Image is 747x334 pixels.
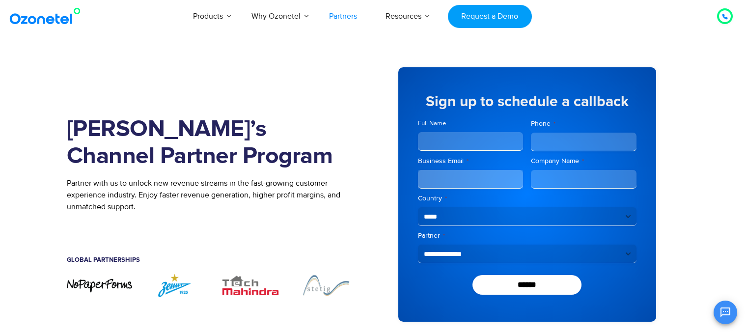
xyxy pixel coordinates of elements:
[67,278,133,293] div: 1 / 7
[714,301,737,324] button: Open chat
[67,257,359,263] h5: Global Partnerships
[67,273,359,297] div: Image Carousel
[67,116,359,170] h1: [PERSON_NAME]’s Channel Partner Program
[531,119,636,129] label: Phone
[67,278,133,293] img: nopaperforms
[293,273,359,297] img: Stetig
[418,94,636,109] h5: Sign up to schedule a callback
[293,273,359,297] div: 4 / 7
[418,194,636,203] label: Country
[218,273,283,297] div: 3 / 7
[142,273,208,297] img: ZENIT
[142,273,208,297] div: 2 / 7
[418,231,636,241] label: Partner
[448,5,532,28] a: Request a Demo
[218,273,283,297] img: TechMahindra
[418,156,524,166] label: Business Email
[531,156,636,166] label: Company Name
[67,177,359,213] p: Partner with us to unlock new revenue streams in the fast-growing customer experience industry. E...
[418,119,524,128] label: Full Name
